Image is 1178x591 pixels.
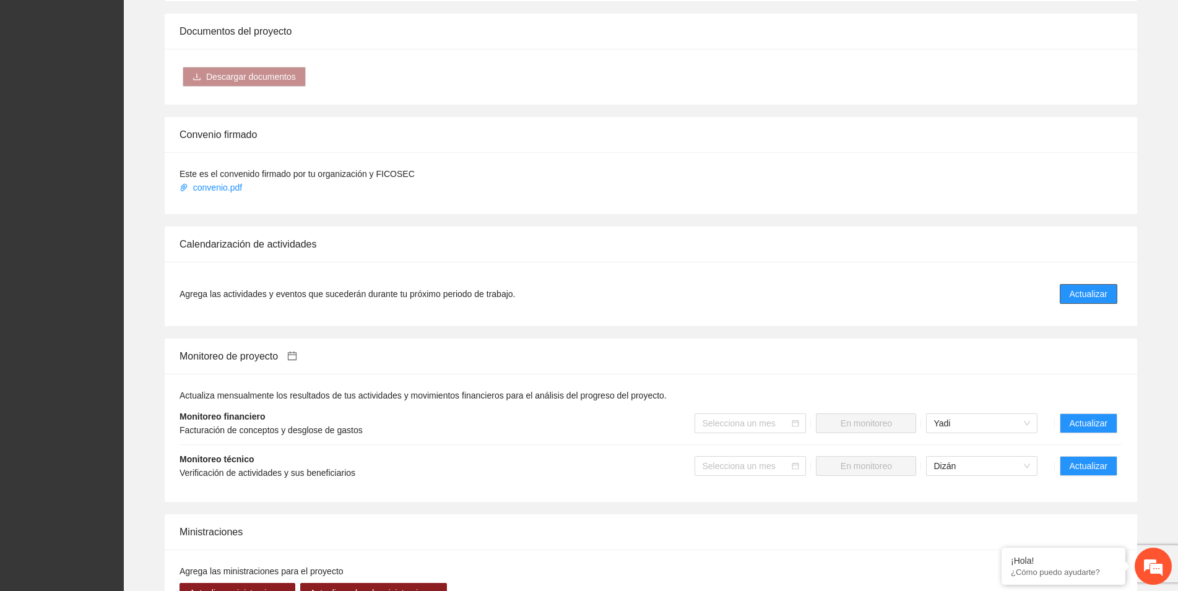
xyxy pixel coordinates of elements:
span: Yadi [933,414,1030,433]
span: Verificación de actividades y sus beneficiarios [180,468,355,478]
button: Actualizar [1060,284,1117,304]
span: Actualiza mensualmente los resultados de tus actividades y movimientos financieros para el anális... [180,390,667,400]
span: Agrega las actividades y eventos que sucederán durante tu próximo periodo de trabajo. [180,287,515,301]
span: Actualizar [1070,287,1107,301]
span: calendar [287,351,297,361]
span: paper-clip [180,183,188,192]
textarea: Escriba su mensaje y pulse “Intro” [6,338,236,381]
strong: Monitoreo técnico [180,454,254,464]
div: ¡Hola! [1011,556,1116,566]
span: Actualizar [1070,459,1107,473]
a: calendar [278,351,297,361]
p: ¿Cómo puedo ayudarte? [1011,567,1116,577]
div: Documentos del proyecto [180,14,1122,49]
div: Chatee con nosotros ahora [64,63,208,79]
button: downloadDescargar documentos [183,67,306,87]
span: Agrega las ministraciones para el proyecto [180,566,344,576]
a: convenio.pdf [180,183,245,192]
div: Ministraciones [180,514,1122,550]
button: Actualizar [1060,456,1117,476]
span: calendar [792,462,799,470]
span: Dizán [933,457,1030,475]
span: calendar [792,420,799,427]
span: Este es el convenido firmado por tu organización y FICOSEC [180,169,415,179]
div: Monitoreo de proyecto [180,339,1122,374]
button: Actualizar [1060,413,1117,433]
div: Convenio firmado [180,117,1122,152]
div: Minimizar ventana de chat en vivo [203,6,233,36]
span: Estamos en línea. [72,165,171,290]
span: Actualizar [1070,416,1107,430]
span: Facturación de conceptos y desglose de gastos [180,425,363,435]
strong: Monitoreo financiero [180,412,265,421]
div: Calendarización de actividades [180,226,1122,262]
